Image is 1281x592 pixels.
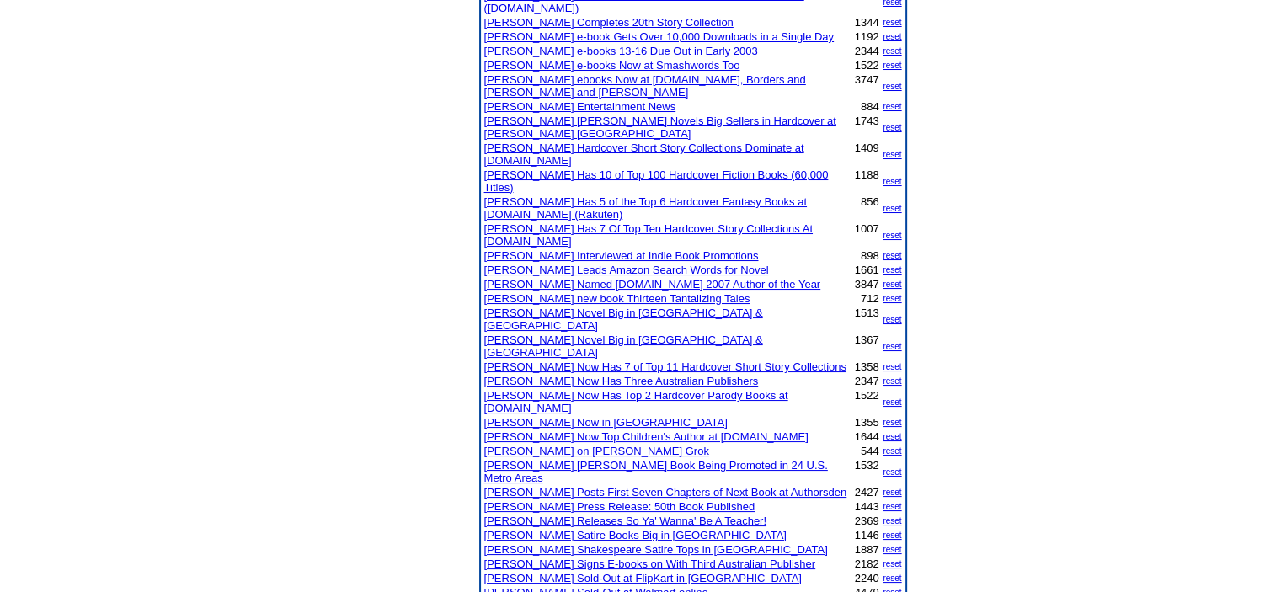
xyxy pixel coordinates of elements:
[855,73,879,86] font: 3747
[484,292,750,305] a: [PERSON_NAME] new book Thirteen Tantalizing Tales
[861,195,879,208] font: 856
[883,204,901,213] a: reset
[855,557,879,570] font: 2182
[883,102,901,111] a: reset
[855,416,879,429] font: 1355
[484,141,804,167] a: [PERSON_NAME] Hardcover Short Story Collections Dominate at [DOMAIN_NAME]
[883,150,901,159] a: reset
[484,445,709,457] a: [PERSON_NAME] on [PERSON_NAME] Grok
[883,488,901,497] a: reset
[883,467,901,477] a: reset
[855,168,879,181] font: 1188
[855,30,879,43] font: 1192
[484,416,728,429] a: [PERSON_NAME] Now in [GEOGRAPHIC_DATA]
[484,249,759,262] a: [PERSON_NAME] Interviewed at Indie Book Promotions
[855,16,879,29] font: 1344
[855,307,879,319] font: 1513
[883,231,901,240] a: reset
[883,397,901,407] a: reset
[883,362,901,371] a: reset
[484,73,806,99] a: [PERSON_NAME] ebooks Now at [DOMAIN_NAME], Borders and [PERSON_NAME] and [PERSON_NAME]
[855,115,879,127] font: 1743
[484,557,816,570] a: [PERSON_NAME] Signs E-books on With Third Australian Publisher
[484,389,788,414] a: [PERSON_NAME] Now Has Top 2 Hardcover Parody Books at [DOMAIN_NAME]
[484,264,769,276] a: [PERSON_NAME] Leads Amazon Search Words for Novel
[484,500,755,513] a: [PERSON_NAME] Press Release: 50th Book Published
[861,249,879,262] font: 898
[855,486,879,499] font: 2427
[855,264,879,276] font: 1661
[883,82,901,91] a: reset
[484,360,846,373] a: [PERSON_NAME] Now Has 7 of Top 11 Hardcover Short Story Collections
[484,307,763,332] a: [PERSON_NAME] Novel Big in [GEOGRAPHIC_DATA] & [GEOGRAPHIC_DATA]
[883,61,901,70] a: reset
[484,222,813,248] a: [PERSON_NAME] Has 7 Of Top Ten Hardcover Story Collections At [DOMAIN_NAME]
[883,432,901,441] a: reset
[883,32,901,41] a: reset
[855,59,879,72] font: 1522
[484,486,847,499] a: [PERSON_NAME] Posts First Seven Chapters of Next Book at Authorsden
[484,30,834,43] a: [PERSON_NAME] e-book Gets Over 10,000 Downloads in a Single Day
[883,342,901,351] a: reset
[855,500,879,513] font: 1443
[883,418,901,427] a: reset
[883,46,901,56] a: reset
[855,360,879,373] font: 1358
[484,100,676,113] a: [PERSON_NAME] Entertainment News
[883,531,901,540] a: reset
[484,195,807,221] a: [PERSON_NAME] Has 5 of the Top 6 Hardcover Fantasy Books at [DOMAIN_NAME] (Rakuten)
[855,543,879,556] font: 1887
[484,529,787,541] a: [PERSON_NAME] Satire Books Big in [GEOGRAPHIC_DATA]
[484,278,821,291] a: [PERSON_NAME] Named [DOMAIN_NAME] 2007 Author of the Year
[484,115,836,140] a: [PERSON_NAME] [PERSON_NAME] Novels Big Sellers in Hardcover at [PERSON_NAME] [GEOGRAPHIC_DATA]
[883,573,901,583] a: reset
[484,45,758,57] a: [PERSON_NAME] e-books 13-16 Due Out in Early 2003
[883,265,901,275] a: reset
[883,516,901,525] a: reset
[855,141,879,154] font: 1409
[484,168,829,194] a: [PERSON_NAME] Has 10 of Top 100 Hardcover Fiction Books (60,000 Titles)
[883,502,901,511] a: reset
[855,222,879,235] font: 1007
[484,59,740,72] a: [PERSON_NAME] e-books Now at Smashwords Too
[484,375,759,387] a: [PERSON_NAME] Now Has Three Australian Publishers
[484,515,766,527] a: [PERSON_NAME] Releases So Ya' Wanna' Be A Teacher!
[484,333,763,359] a: [PERSON_NAME] Novel Big in [GEOGRAPHIC_DATA] & [GEOGRAPHIC_DATA]
[883,446,901,456] a: reset
[861,100,879,113] font: 884
[883,315,901,324] a: reset
[855,572,879,584] font: 2240
[484,543,828,556] a: [PERSON_NAME] Shakespeare Satire Tops in [GEOGRAPHIC_DATA]
[883,294,901,303] a: reset
[883,559,901,568] a: reset
[855,278,879,291] font: 3847
[855,529,879,541] font: 1146
[883,280,901,289] a: reset
[861,292,879,305] font: 712
[484,459,828,484] a: [PERSON_NAME] [PERSON_NAME] Book Being Promoted in 24 U.S. Metro Areas
[855,389,879,402] font: 1522
[883,376,901,386] a: reset
[855,45,879,57] font: 2344
[883,123,901,132] a: reset
[484,16,734,29] a: [PERSON_NAME] Completes 20th Story Collection
[861,445,879,457] font: 544
[855,375,879,387] font: 2347
[883,251,901,260] a: reset
[484,430,809,443] a: [PERSON_NAME] Now Top Children's Author at [DOMAIN_NAME]
[855,430,879,443] font: 1644
[484,572,802,584] a: [PERSON_NAME] Sold-Out at FlipKart in [GEOGRAPHIC_DATA]
[855,333,879,346] font: 1367
[855,515,879,527] font: 2369
[855,459,879,472] font: 1532
[883,177,901,186] a: reset
[883,18,901,27] a: reset
[883,545,901,554] a: reset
